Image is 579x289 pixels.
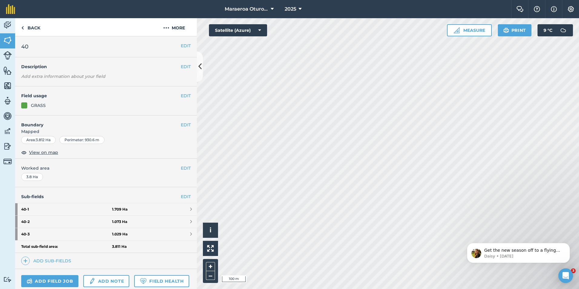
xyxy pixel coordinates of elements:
div: ive tryed that and still no success [40,31,111,37]
button: 9 °C [538,24,573,36]
h4: Boundary [15,115,181,128]
div: Hi Jk,The tech team have just pushed a fix live for the issue you were experiencing with mapping ... [5,124,99,209]
span: View on map [29,149,58,156]
button: Home [95,2,106,14]
div: Jk says… [5,27,116,45]
span: Maraeroa Oturoa 2b [225,5,268,13]
img: svg+xml;base64,PD94bWwgdmVyc2lvbj0iMS4wIiBlbmNvZGluZz0idXRmLTgiPz4KPCEtLSBHZW5lcmF0b3I6IEFkb2JlIE... [3,111,12,121]
div: Thanks, [10,108,94,114]
button: Measure [447,24,492,36]
strong: Total sub-field area: [21,244,112,249]
button: Print [498,24,532,36]
img: svg+xml;base64,PHN2ZyB4bWxucz0iaHR0cDovL3d3dy53My5vcmcvMjAwMC9zdmciIHdpZHRoPSIyMCIgaGVpZ2h0PSIyNC... [163,24,169,32]
img: svg+xml;base64,PHN2ZyB4bWxucz0iaHR0cDovL3d3dy53My5vcmcvMjAwMC9zdmciIHdpZHRoPSIxOSIgaGVpZ2h0PSIyNC... [503,27,509,34]
div: ive tryed that and still no success [35,27,116,40]
strong: 40 - 1 [21,203,112,215]
div: Hi Jk,I'm really sorry for the inconvenience this is causing.I've been able to replicate the issu... [5,45,99,124]
div: Area : 3.812 Ha [21,136,56,144]
h4: Sub-fields [15,193,197,200]
img: svg+xml;base64,PHN2ZyB4bWxucz0iaHR0cDovL3d3dy53My5vcmcvMjAwMC9zdmciIHdpZHRoPSIxNCIgaGVpZ2h0PSIyNC... [23,257,28,264]
img: Profile image for Operator [17,3,27,13]
a: Back [15,18,46,36]
a: 40-11.709 Ha [15,203,197,215]
span: Worked area [21,165,191,171]
div: Apologies again for any inconvenience this has caused. [10,181,94,193]
a: Field Health [134,275,189,287]
img: svg+xml;base64,PD94bWwgdmVyc2lvbj0iMS4wIiBlbmNvZGluZz0idXRmLTgiPz4KPCEtLSBHZW5lcmF0b3I6IEFkb2JlIE... [557,24,569,36]
button: EDIT [181,165,191,171]
div: I'm really sorry for the inconvenience this is causing. [10,55,94,66]
img: svg+xml;base64,PD94bWwgdmVyc2lvbj0iMS4wIiBlbmNvZGluZz0idXRmLTgiPz4KPCEtLSBHZW5lcmF0b3I6IEFkb2JlIE... [27,277,32,285]
img: Two speech bubbles overlapping with the left bubble in the forefront [516,6,524,12]
button: i [203,223,218,238]
a: Add field job [21,275,78,287]
div: Open Intercom Messenger [558,268,573,283]
span: 2025 [285,5,296,13]
div: Close [106,2,117,13]
img: fieldmargin Logo [6,4,15,14]
img: svg+xml;base64,PHN2ZyB4bWxucz0iaHR0cDovL3d3dy53My5vcmcvMjAwMC9zdmciIHdpZHRoPSI1NiIgaGVpZ2h0PSI2MC... [3,81,12,90]
h4: Description [21,63,191,70]
strong: 40 - 2 [21,216,112,228]
img: svg+xml;base64,PD94bWwgdmVyc2lvbj0iMS4wIiBlbmNvZGluZz0idXRmLTgiPz4KPCEtLSBHZW5lcmF0b3I6IEFkb2JlIE... [3,142,12,151]
em: Add extra information about your field [21,74,105,79]
button: + [206,262,215,271]
div: Daisy says… [5,45,116,124]
div: Hi Jk, [10,128,94,134]
a: 40-21.073 Ha [15,216,197,228]
img: svg+xml;base64,PD94bWwgdmVyc2lvbj0iMS4wIiBlbmNvZGluZz0idXRmLTgiPz4KPCEtLSBHZW5lcmF0b3I6IEFkb2JlIE... [89,277,95,285]
button: EDIT [181,63,191,70]
strong: 3.811 Ha [112,244,127,249]
img: svg+xml;base64,PD94bWwgdmVyc2lvbj0iMS4wIiBlbmNvZGluZz0idXRmLTgiPz4KPCEtLSBHZW5lcmF0b3I6IEFkb2JlIE... [3,21,12,30]
button: Upload attachment [29,198,34,203]
img: A question mark icon [533,6,541,12]
div: [DATE] [5,19,116,27]
button: go back [4,2,15,14]
button: More [151,18,197,36]
img: svg+xml;base64,PD94bWwgdmVyc2lvbj0iMS4wIiBlbmNvZGluZz0idXRmLTgiPz4KPCEtLSBHZW5lcmF0b3I6IEFkb2JlIE... [3,51,12,60]
button: Emoji picker [9,198,14,203]
strong: 1.709 Ha [112,207,127,212]
img: svg+xml;base64,PD94bWwgdmVyc2lvbj0iMS4wIiBlbmNvZGluZz0idXRmLTgiPz4KPCEtLSBHZW5lcmF0b3I6IEFkb2JlIE... [3,96,12,105]
button: EDIT [181,121,191,128]
button: EDIT [181,42,191,49]
strong: 40 - 3 [21,228,112,240]
h1: Operator [29,3,51,8]
div: Daisy [10,114,94,120]
button: EDIT [181,92,191,99]
p: The team can also help [29,8,75,14]
img: svg+xml;base64,PD94bWwgdmVyc2lvbj0iMS4wIiBlbmNvZGluZz0idXRmLTgiPz4KPCEtLSBHZW5lcmF0b3I6IEFkb2JlIE... [3,157,12,166]
strong: 1.029 Ha [112,232,127,237]
img: svg+xml;base64,PD94bWwgdmVyc2lvbj0iMS4wIiBlbmNvZGluZz0idXRmLTgiPz4KPCEtLSBHZW5lcmF0b3I6IEFkb2JlIE... [3,127,12,136]
div: I'll let you know of any updates from the team. [10,96,94,108]
div: Perimeter : 930.6 m [59,136,104,144]
div: The tech team have just pushed a fix live for the issue you were experiencing with mapping sub-fi... [10,134,94,181]
button: Send a message… [104,196,114,206]
button: Satellite (Azure) [209,24,267,36]
div: Daisy says… [5,124,116,222]
img: svg+xml;base64,PHN2ZyB4bWxucz0iaHR0cDovL3d3dy53My5vcmcvMjAwMC9zdmciIHdpZHRoPSI1NiIgaGVpZ2h0PSI2MC... [3,66,12,75]
button: Gif picker [19,198,24,203]
a: Add note [83,275,129,287]
span: 3 [571,268,576,273]
span: i [210,226,211,234]
textarea: Message… [5,186,116,196]
h4: Field usage [21,92,181,99]
img: Four arrows, one pointing top left, one top right, one bottom right and the last bottom left [207,245,214,252]
span: 40 [21,42,28,51]
button: – [206,271,215,280]
div: Hi Jk, [10,49,94,55]
a: 40-31.029 Ha [15,228,197,240]
a: EDIT [181,193,191,200]
div: GRASS [31,102,46,109]
img: svg+xml;base64,PHN2ZyB4bWxucz0iaHR0cDovL3d3dy53My5vcmcvMjAwMC9zdmciIHdpZHRoPSIxNyIgaGVpZ2h0PSIxNy... [551,5,557,13]
img: svg+xml;base64,PD94bWwgdmVyc2lvbj0iMS4wIiBlbmNvZGluZz0idXRmLTgiPz4KPCEtLSBHZW5lcmF0b3I6IEFkb2JlIE... [3,277,12,282]
div: 3.8 Ha [21,173,43,181]
span: Mapped [15,128,197,135]
img: svg+xml;base64,PHN2ZyB4bWxucz0iaHR0cDovL3d3dy53My5vcmcvMjAwMC9zdmciIHdpZHRoPSI1NiIgaGVpZ2h0PSI2MC... [3,36,12,45]
img: Ruler icon [454,27,460,33]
